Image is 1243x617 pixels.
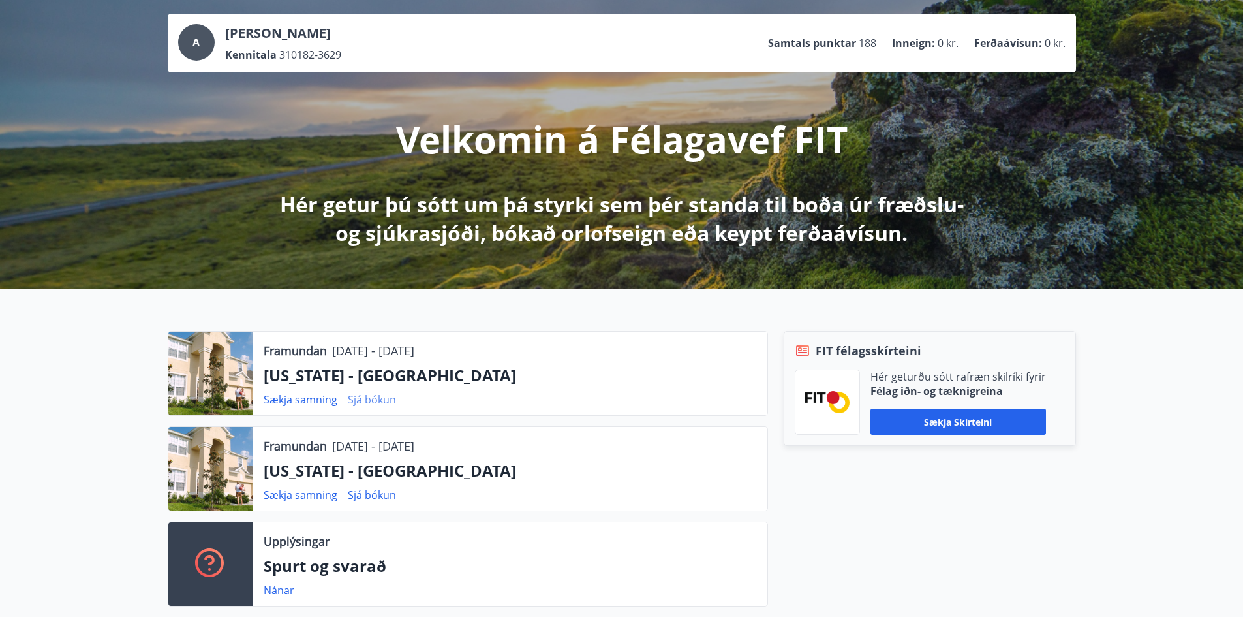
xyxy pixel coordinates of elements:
[859,36,876,50] span: 188
[938,36,959,50] span: 0 kr.
[264,533,330,550] p: Upplýsingar
[264,364,757,387] p: [US_STATE] - [GEOGRAPHIC_DATA]
[870,370,1046,384] p: Hér geturðu sótt rafræn skilríki fyrir
[768,36,856,50] p: Samtals punktar
[264,342,327,359] p: Framundan
[348,392,396,407] a: Sjá bókun
[974,36,1042,50] p: Ferðaávísun :
[279,48,341,62] span: 310182-3629
[870,409,1046,435] button: Sækja skírteini
[1045,36,1066,50] span: 0 kr.
[805,391,850,413] img: FPQVkF9lTnNbbaRSFyT17YYeljoOGk5m51IhT0bO.png
[870,384,1046,398] p: Félag iðn- og tæknigreina
[396,114,848,164] p: Velkomin á Félagavef FIT
[264,488,337,502] a: Sækja samning
[264,437,327,454] p: Framundan
[264,583,294,597] a: Nánar
[264,460,757,482] p: [US_STATE] - [GEOGRAPHIC_DATA]
[225,24,341,42] p: [PERSON_NAME]
[332,437,414,454] p: [DATE] - [DATE]
[277,190,966,247] p: Hér getur þú sótt um þá styrki sem þér standa til boða úr fræðslu- og sjúkrasjóði, bókað orlofsei...
[892,36,935,50] p: Inneign :
[225,48,277,62] p: Kennitala
[264,392,337,407] a: Sækja samning
[332,342,414,359] p: [DATE] - [DATE]
[348,488,396,502] a: Sjá bókun
[264,555,757,577] p: Spurt og svarað
[816,342,921,359] span: FIT félagsskírteini
[192,35,200,50] span: A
